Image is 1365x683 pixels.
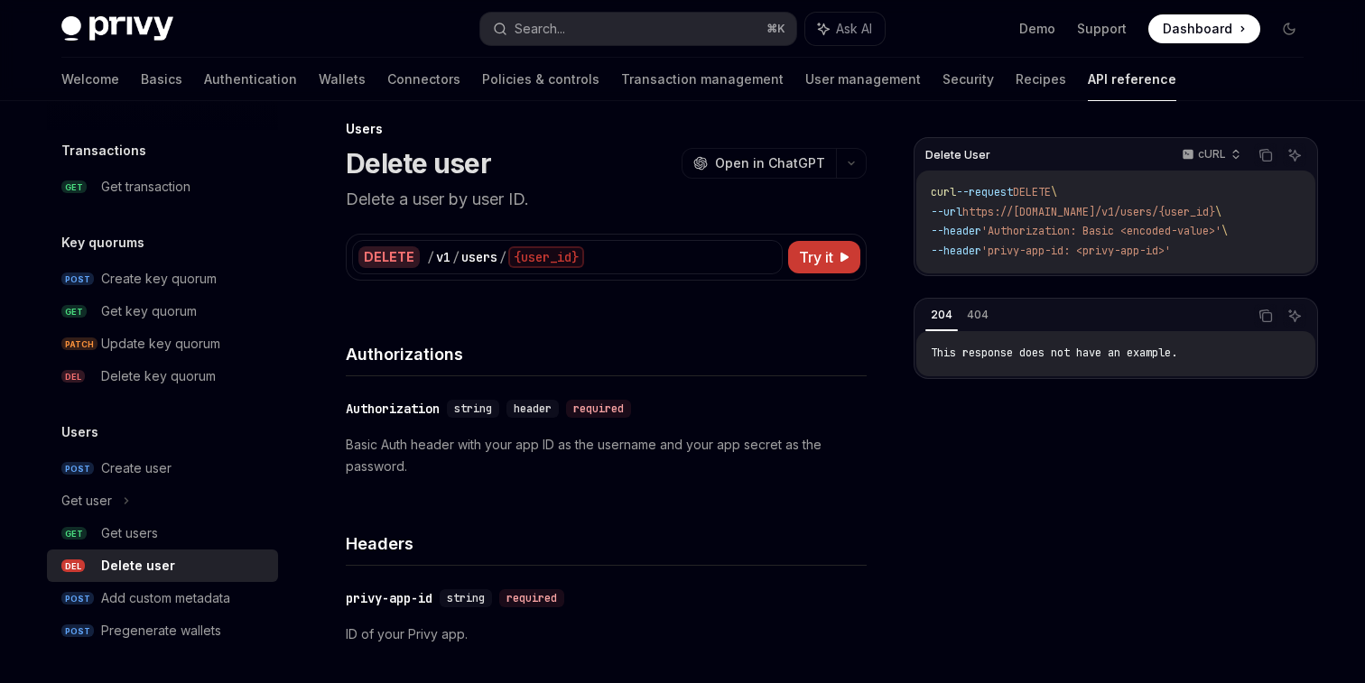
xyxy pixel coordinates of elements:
div: / [499,248,506,266]
div: Pregenerate wallets [101,620,221,641]
h5: Key quorums [61,232,144,254]
button: Ask AI [805,13,885,45]
span: 'privy-app-id: <privy-app-id>' [981,244,1171,258]
a: Recipes [1016,58,1066,101]
span: --header [931,224,981,238]
span: Delete User [925,148,990,162]
button: Copy the contents from the code block [1254,304,1277,328]
div: Update key quorum [101,333,220,355]
span: Dashboard [1163,20,1232,38]
a: DELDelete user [47,549,278,582]
div: Authorization [346,400,440,418]
span: --request [956,185,1013,199]
p: cURL [1198,147,1226,162]
a: GETGet users [47,517,278,549]
div: Get user [61,490,112,512]
span: POST [61,592,94,605]
span: GET [61,527,87,540]
span: POST [61,462,94,475]
span: PATCH [61,337,97,351]
span: string [447,591,485,605]
span: Try it [799,246,833,268]
a: Authentication [204,58,297,101]
button: Ask AI [1283,143,1306,167]
span: --url [931,205,962,219]
span: header [514,401,552,416]
div: required [499,589,564,607]
a: Welcome [61,58,119,101]
span: Ask AI [836,20,872,38]
a: Demo [1019,20,1055,38]
h4: Headers [346,531,867,556]
div: Create key quorum [101,268,217,290]
div: {user_id} [508,246,584,268]
a: Connectors [387,58,460,101]
button: Copy the contents from the code block [1254,143,1277,167]
div: Add custom metadata [101,587,230,609]
p: ID of your Privy app. [346,623,867,645]
span: DELETE [1013,185,1051,199]
button: Open in ChatGPT [682,148,836,179]
h1: Delete user [346,147,491,180]
a: Wallets [319,58,366,101]
a: API reference [1088,58,1176,101]
a: Dashboard [1148,14,1260,43]
span: https://[DOMAIN_NAME]/v1/users/{user_id} [962,205,1215,219]
div: Get users [101,522,158,544]
div: 204 [925,304,958,326]
h5: Transactions [61,140,146,162]
span: Open in ChatGPT [715,154,825,172]
span: string [454,401,492,416]
a: GETGet transaction [47,171,278,203]
a: Security [942,58,994,101]
span: DEL [61,559,85,573]
div: / [427,248,434,266]
span: DEL [61,370,85,383]
span: GET [61,305,87,318]
span: GET [61,180,87,194]
button: Toggle dark mode [1275,14,1304,43]
span: POST [61,272,94,286]
span: 'Authorization: Basic <encoded-value>' [981,224,1221,238]
div: / [452,248,460,266]
div: Search... [515,18,565,40]
span: \ [1221,224,1228,238]
h5: Users [61,421,98,443]
div: privy-app-id [346,589,432,607]
a: Transaction management [621,58,784,101]
div: required [566,400,631,418]
a: POSTAdd custom metadata [47,582,278,614]
a: Support [1077,20,1127,38]
span: \ [1051,185,1057,199]
a: User management [805,58,921,101]
span: This response does not have an example. [931,346,1177,360]
a: POSTCreate key quorum [47,263,278,295]
div: Get transaction [101,176,190,198]
a: GETGet key quorum [47,295,278,328]
a: Basics [141,58,182,101]
h4: Authorizations [346,342,867,366]
span: \ [1215,205,1221,219]
div: Users [346,120,867,138]
a: PATCHUpdate key quorum [47,328,278,360]
a: DELDelete key quorum [47,360,278,392]
div: Delete key quorum [101,365,216,387]
div: v1 [436,248,450,266]
p: Basic Auth header with your app ID as the username and your app secret as the password. [346,434,867,477]
span: curl [931,185,956,199]
button: Ask AI [1283,304,1306,328]
div: Delete user [101,555,175,577]
div: Create user [101,457,172,479]
div: 404 [961,304,994,326]
span: POST [61,624,94,638]
div: users [461,248,497,266]
button: Search...⌘K [480,13,796,45]
button: cURL [1172,140,1249,171]
span: ⌘ K [766,22,785,36]
button: Try it [788,241,860,273]
a: POSTPregenerate wallets [47,614,278,647]
a: POSTCreate user [47,452,278,485]
div: Get key quorum [101,300,197,322]
span: --header [931,244,981,258]
img: dark logo [61,16,173,42]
